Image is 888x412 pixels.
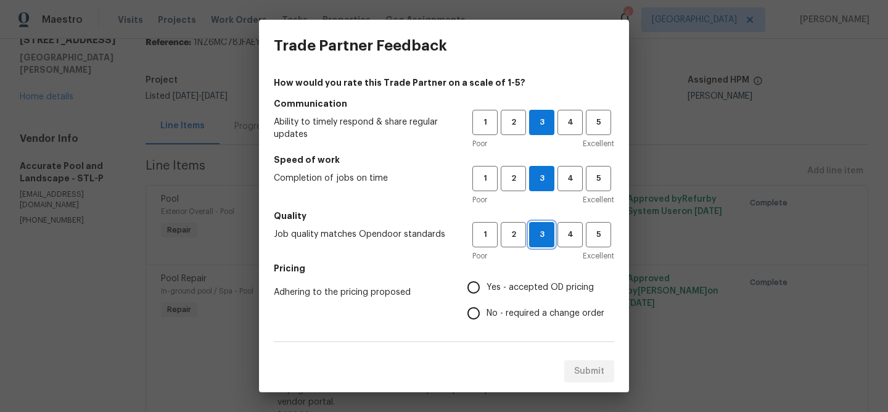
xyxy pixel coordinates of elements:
h5: Speed of work [274,154,614,166]
span: 4 [559,228,582,242]
button: 3 [529,110,554,135]
button: 5 [586,222,611,247]
button: 1 [472,166,498,191]
button: 3 [529,166,554,191]
button: 1 [472,110,498,135]
span: Adhering to the pricing proposed [274,286,448,299]
span: 1 [474,171,496,186]
span: 5 [587,115,610,130]
h5: Pricing [274,262,614,274]
span: 4 [559,115,582,130]
span: 1 [474,228,496,242]
h5: Quality [274,210,614,222]
span: Poor [472,138,487,150]
span: No - required a change order [487,307,604,320]
button: 3 [529,222,554,247]
h3: Trade Partner Feedback [274,37,447,54]
button: 4 [557,166,583,191]
span: 2 [502,228,525,242]
button: 2 [501,222,526,247]
button: 5 [586,166,611,191]
span: Job quality matches Opendoor standards [274,228,453,241]
span: Completion of jobs on time [274,172,453,184]
button: 4 [557,222,583,247]
span: 4 [559,171,582,186]
span: Poor [472,194,487,206]
button: 4 [557,110,583,135]
h5: Communication [274,97,614,110]
span: Excellent [583,194,614,206]
span: 2 [502,115,525,130]
span: 3 [530,228,554,242]
span: 3 [530,115,554,130]
button: 2 [501,166,526,191]
span: 3 [530,171,554,186]
span: Ability to timely respond & share regular updates [274,116,453,141]
span: Excellent [583,250,614,262]
span: 5 [587,228,610,242]
span: Poor [472,250,487,262]
span: Yes - accepted OD pricing [487,281,594,294]
h4: How would you rate this Trade Partner on a scale of 1-5? [274,76,614,89]
button: 2 [501,110,526,135]
span: 5 [587,171,610,186]
span: 1 [474,115,496,130]
span: Excellent [583,138,614,150]
button: 5 [586,110,611,135]
div: Pricing [467,274,614,326]
button: 1 [472,222,498,247]
span: 2 [502,171,525,186]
